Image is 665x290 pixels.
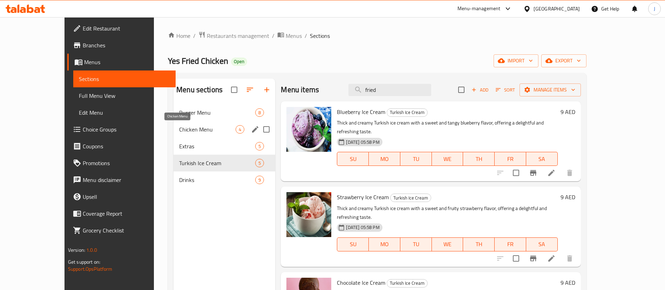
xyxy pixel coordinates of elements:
[168,32,190,40] a: Home
[387,279,428,288] div: Turkish Ice Cream
[73,87,176,104] a: Full Menu View
[68,257,100,267] span: Get support on:
[310,32,330,40] span: Sections
[174,104,275,121] div: Burger Menu8
[654,5,655,13] span: J
[83,142,170,150] span: Coupons
[387,108,428,117] div: Turkish Ice Cream
[525,86,575,94] span: Manage items
[499,56,533,65] span: import
[348,84,431,96] input: search
[277,31,302,40] a: Menus
[337,152,369,166] button: SU
[525,164,542,181] button: Branch-specific-item
[457,5,501,13] div: Menu-management
[67,54,176,70] a: Menus
[495,237,526,251] button: FR
[541,54,586,67] button: export
[526,152,558,166] button: SA
[469,85,491,95] span: Add item
[305,32,307,40] li: /
[67,20,176,37] a: Edit Restaurant
[79,92,170,100] span: Full Menu View
[67,205,176,222] a: Coverage Report
[337,204,557,222] p: Thick and creamy Turkish ice cream with a sweet and fruity strawberry flavor, offering a delightf...
[529,239,555,249] span: SA
[176,85,223,95] h2: Menu sections
[337,237,369,251] button: SU
[343,224,382,231] span: [DATE] 05:58 PM
[255,176,264,184] div: items
[231,58,247,66] div: Open
[67,222,176,239] a: Grocery Checklist
[432,152,463,166] button: WE
[179,108,255,117] span: Burger Menu
[337,107,385,117] span: Blueberry Ice Cream
[87,245,97,255] span: 1.0.0
[337,192,389,202] span: Strawberry Ice Cream
[258,81,275,98] button: Add section
[83,209,170,218] span: Coverage Report
[372,239,398,249] span: MO
[337,119,557,136] p: Thick and creamy Turkish ice cream with a sweet and tangy blueberry flavor, offering a delightful...
[561,164,578,181] button: delete
[340,154,366,164] span: SU
[520,83,581,96] button: Manage items
[242,81,258,98] span: Sort sections
[207,32,269,40] span: Restaurants management
[83,24,170,33] span: Edit Restaurant
[466,154,492,164] span: TH
[272,32,274,40] li: /
[168,53,228,69] span: Yes Fried Chicken
[400,237,432,251] button: TU
[256,109,264,116] span: 8
[534,5,580,13] div: [GEOGRAPHIC_DATA]
[561,278,575,288] h6: 9 AED
[469,85,491,95] button: Add
[435,154,461,164] span: WE
[497,154,523,164] span: FR
[547,169,556,177] a: Edit menu item
[179,176,255,184] span: Drinks
[497,239,523,249] span: FR
[83,226,170,235] span: Grocery Checklist
[68,245,85,255] span: Version:
[281,85,319,95] h2: Menu items
[463,152,495,166] button: TH
[67,138,176,155] a: Coupons
[454,82,469,97] span: Select section
[174,101,275,191] nav: Menu sections
[286,192,331,237] img: Strawberry Ice Cream
[509,166,523,180] span: Select to update
[67,121,176,138] a: Choice Groups
[73,104,176,121] a: Edit Menu
[83,125,170,134] span: Choice Groups
[174,155,275,171] div: Turkish Ice Cream5
[179,159,255,167] span: Turkish Ice Cream
[83,159,170,167] span: Promotions
[227,82,242,97] span: Select all sections
[340,239,366,249] span: SU
[236,126,244,133] span: 4
[496,86,515,94] span: Sort
[369,152,400,166] button: MO
[491,85,520,95] span: Sort items
[79,75,170,83] span: Sections
[174,171,275,188] div: Drinks9
[67,155,176,171] a: Promotions
[400,152,432,166] button: TU
[256,160,264,167] span: 5
[179,142,255,150] span: Extras
[83,176,170,184] span: Menu disclaimer
[67,188,176,205] a: Upsell
[250,124,260,135] button: edit
[67,37,176,54] a: Branches
[561,192,575,202] h6: 9 AED
[494,54,538,67] button: import
[286,32,302,40] span: Menus
[495,152,526,166] button: FR
[84,58,170,66] span: Menus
